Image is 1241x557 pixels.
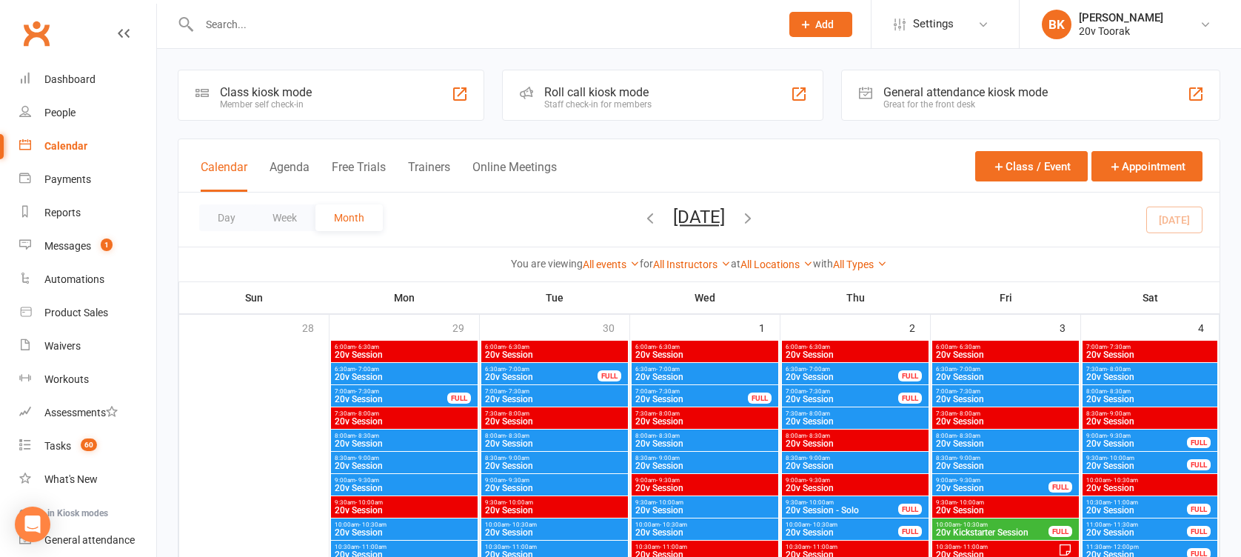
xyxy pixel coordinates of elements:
[935,439,1076,448] span: 20v Session
[484,461,625,470] span: 20v Session
[785,395,899,404] span: 20v Session
[506,433,529,439] span: - 8:30am
[935,455,1076,461] span: 8:30am
[785,521,899,528] span: 10:00am
[355,433,379,439] span: - 8:30am
[511,258,583,270] strong: You are viewing
[598,370,621,381] div: FULL
[1048,526,1072,537] div: FULL
[355,366,379,373] span: - 7:00am
[254,204,315,231] button: Week
[220,99,312,110] div: Member self check-in
[935,388,1076,395] span: 7:00am
[759,315,780,339] div: 1
[785,366,899,373] span: 6:30am
[1107,388,1131,395] span: - 8:30am
[44,207,81,219] div: Reports
[806,410,830,417] span: - 8:00am
[785,350,926,359] span: 20v Session
[484,521,625,528] span: 10:00am
[484,388,625,395] span: 7:00am
[780,282,931,313] th: Thu
[44,340,81,352] div: Waivers
[1086,439,1188,448] span: 20v Session
[957,455,980,461] span: - 9:00am
[957,366,980,373] span: - 7:00am
[484,366,598,373] span: 6:30am
[1086,477,1214,484] span: 10:00am
[635,344,775,350] span: 6:00am
[506,477,529,484] span: - 9:30am
[785,344,926,350] span: 6:00am
[748,393,772,404] div: FULL
[330,282,480,313] th: Mon
[359,544,387,550] span: - 11:00am
[785,506,899,515] span: 20v Session - Solo
[1187,504,1211,515] div: FULL
[484,373,598,381] span: 20v Session
[935,344,1076,350] span: 6:00am
[334,439,475,448] span: 20v Session
[355,477,379,484] span: - 9:30am
[334,477,475,484] span: 9:00am
[44,534,135,546] div: General attendance
[635,366,775,373] span: 6:30am
[1107,366,1131,373] span: - 8:00am
[1107,455,1134,461] span: - 10:00am
[15,507,50,542] div: Open Intercom Messenger
[635,417,775,426] span: 20v Session
[656,499,683,506] span: - 10:00am
[635,499,775,506] span: 9:30am
[1086,461,1188,470] span: 20v Session
[1111,521,1138,528] span: - 11:30am
[334,433,475,439] span: 8:00am
[957,388,980,395] span: - 7:30am
[509,521,537,528] span: - 10:30am
[673,207,725,227] button: [DATE]
[1111,499,1138,506] span: - 11:00am
[19,230,156,263] a: Messages 1
[640,258,653,270] strong: for
[452,315,479,339] div: 29
[484,439,625,448] span: 20v Session
[656,344,680,350] span: - 6:30am
[44,73,96,85] div: Dashboard
[1086,455,1188,461] span: 9:30am
[44,373,89,385] div: Workouts
[1086,417,1214,426] span: 20v Session
[810,521,837,528] span: - 10:30am
[19,296,156,330] a: Product Sales
[957,344,980,350] span: - 6:30am
[635,477,775,484] span: 9:00am
[201,160,247,192] button: Calendar
[1086,373,1214,381] span: 20v Session
[898,526,922,537] div: FULL
[334,455,475,461] span: 8:30am
[883,99,1048,110] div: Great for the front desk
[44,273,104,285] div: Automations
[957,499,984,506] span: - 10:00am
[506,499,533,506] span: - 10:00am
[785,461,926,470] span: 20v Session
[635,373,775,381] span: 20v Session
[656,410,680,417] span: - 8:00am
[656,455,680,461] span: - 9:00am
[334,388,448,395] span: 7:00am
[544,99,652,110] div: Staff check-in for members
[806,366,830,373] span: - 7:00am
[656,477,680,484] span: - 9:30am
[484,499,625,506] span: 9:30am
[635,388,749,395] span: 7:00am
[1079,11,1163,24] div: [PERSON_NAME]
[806,455,830,461] span: - 9:00am
[898,370,922,381] div: FULL
[179,282,330,313] th: Sun
[1081,282,1220,313] th: Sat
[898,393,922,404] div: FULL
[635,439,775,448] span: 20v Session
[195,14,770,35] input: Search...
[1086,484,1214,493] span: 20v Session
[935,544,1058,550] span: 10:30am
[583,259,640,270] a: All events
[44,473,98,485] div: What's New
